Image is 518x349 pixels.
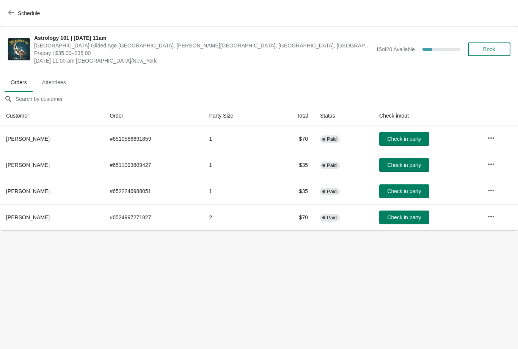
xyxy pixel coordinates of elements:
[387,214,421,220] span: Check in party
[271,106,314,126] th: Total
[379,158,429,172] button: Check in party
[6,188,50,194] span: [PERSON_NAME]
[104,204,203,230] td: # 6524997271827
[104,152,203,178] td: # 6511093809427
[379,211,429,224] button: Check in party
[6,162,50,168] span: [PERSON_NAME]
[376,46,415,52] span: 15 of 20 Available
[34,49,372,57] span: Prepay | $35.00–$35.00
[104,178,203,204] td: # 6522246988051
[379,132,429,146] button: Check in party
[203,126,271,152] td: 1
[18,10,40,16] span: Schedule
[327,136,337,142] span: Paid
[15,92,518,106] input: Search by customer
[203,178,271,204] td: 1
[327,162,337,168] span: Paid
[104,106,203,126] th: Order
[34,57,372,64] span: [DATE] 11:00 am [GEOGRAPHIC_DATA]/New_York
[387,136,421,142] span: Check in party
[203,204,271,230] td: 2
[36,75,72,89] span: Attendees
[373,106,481,126] th: Check in/out
[6,214,50,220] span: [PERSON_NAME]
[327,189,337,195] span: Paid
[8,38,30,60] img: Astrology 101 | Sunday Oct 12 at 11am
[271,152,314,178] td: $35
[203,106,271,126] th: Party Size
[379,184,429,198] button: Check in party
[271,204,314,230] td: $70
[387,162,421,168] span: Check in party
[468,42,510,56] button: Book
[483,46,495,52] span: Book
[271,178,314,204] td: $35
[314,106,373,126] th: Status
[34,42,372,49] span: [GEOGRAPHIC_DATA] Gilded Age [GEOGRAPHIC_DATA], [PERSON_NAME][GEOGRAPHIC_DATA], [GEOGRAPHIC_DATA]...
[6,136,50,142] span: [PERSON_NAME]
[5,75,33,89] span: Orders
[104,126,203,152] td: # 6510586691859
[4,6,46,20] button: Schedule
[203,152,271,178] td: 1
[34,34,372,42] span: Astrology 101 | [DATE] 11am
[327,215,337,221] span: Paid
[271,126,314,152] td: $70
[387,188,421,194] span: Check in party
